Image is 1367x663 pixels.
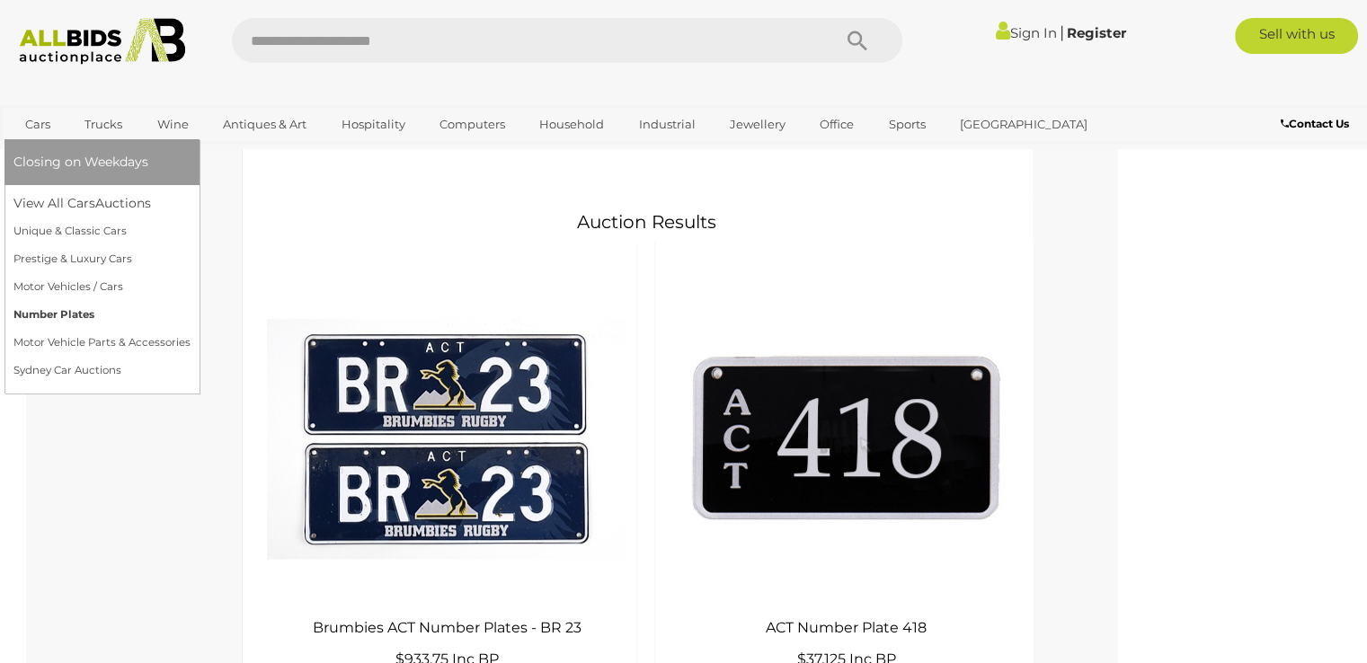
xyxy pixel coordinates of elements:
img: 36225-1.jpg [667,250,1026,618]
a: Wine [146,110,200,139]
a: [GEOGRAPHIC_DATA] [948,110,1099,139]
a: Trucks [73,110,134,139]
a: Contact Us [1281,114,1354,134]
a: Jewellery [718,110,797,139]
a: Antiques & Art [211,110,318,139]
a: Register [1066,24,1125,41]
a: Sell with us [1235,18,1358,54]
a: Household [528,110,616,139]
a: Cars [13,110,62,139]
h2: Auction Results [261,212,1033,232]
img: 34702-1.JPG [267,250,626,618]
a: Industrial [627,110,707,139]
a: Sports [877,110,937,139]
a: Hospitality [330,110,417,139]
button: Search [812,18,902,63]
b: Contact Us [1281,117,1349,130]
a: Computers [428,110,517,139]
img: Allbids.com.au [10,18,195,65]
a: Office [808,110,865,139]
a: Sign In [995,24,1056,41]
span: | [1059,22,1063,42]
